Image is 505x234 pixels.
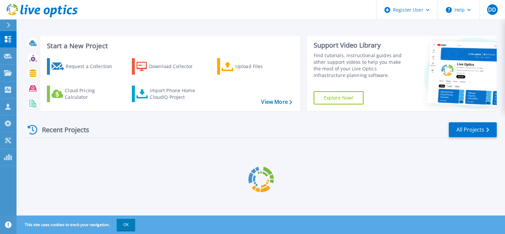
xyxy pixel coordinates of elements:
[47,58,121,75] a: Request a Collection
[132,58,206,75] a: Download Collector
[235,60,288,73] div: Upload Files
[261,99,292,105] a: View More
[25,122,98,138] div: Recent Projects
[117,219,135,231] button: OK
[47,86,121,102] a: Cloud Pricing Calculator
[149,60,202,73] div: Download Collector
[47,42,292,50] h3: Start a New Project
[314,41,409,50] div: Support Video Library
[217,58,291,75] a: Upload Files
[65,87,118,100] div: Cloud Pricing Calculator
[150,87,201,100] div: Import Phone Home CloudIQ Project
[66,60,119,73] div: Request a Collection
[314,91,364,104] a: Explore Now!
[18,219,135,231] span: This site uses cookies to track your navigation.
[449,122,497,137] a: All Projects
[314,52,409,79] div: Find tutorials, instructional guides and other support videos to help you make the most of your L...
[488,7,496,12] span: DD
